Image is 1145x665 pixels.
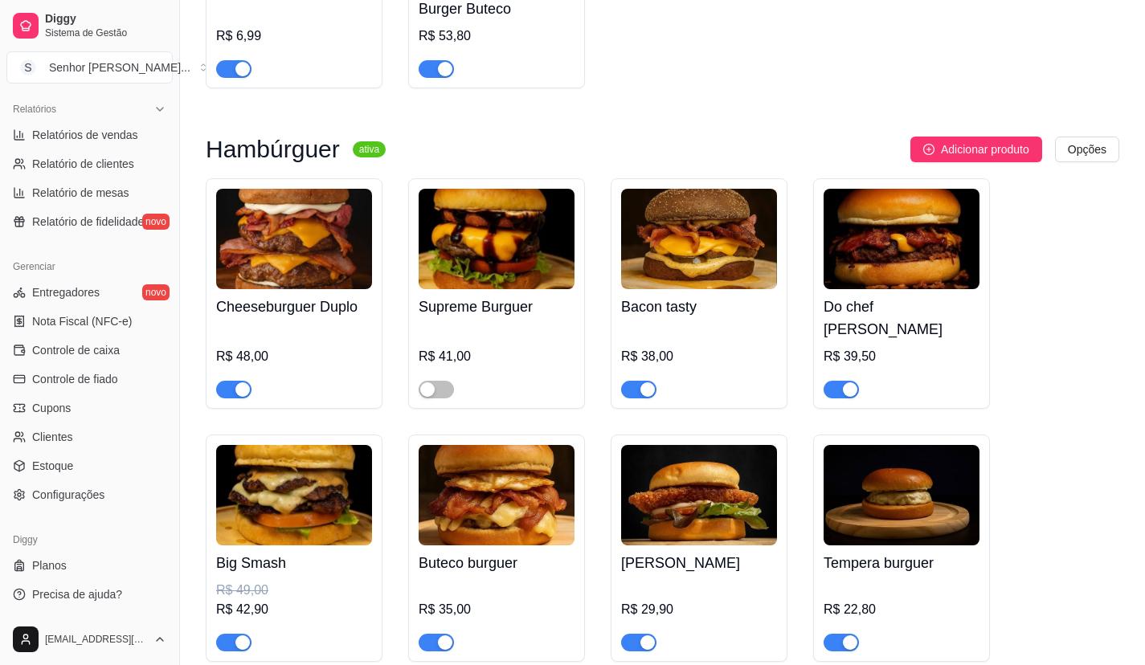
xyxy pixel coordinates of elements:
span: plus-circle [923,144,934,155]
span: Relatório de mesas [32,185,129,201]
sup: ativa [353,141,386,157]
span: Cupons [32,400,71,416]
span: Relatório de clientes [32,156,134,172]
span: S [20,59,36,75]
h4: Tempera burguer [824,552,979,574]
button: Opções [1055,137,1119,162]
button: Select a team [6,51,173,84]
h4: Big Smash [216,552,372,574]
a: Nota Fiscal (NFC-e) [6,308,173,334]
div: R$ 6,99 [216,27,372,46]
span: Planos [32,557,67,573]
h4: Do chef [PERSON_NAME] [824,296,979,341]
a: DiggySistema de Gestão [6,6,173,45]
button: [EMAIL_ADDRESS][DOMAIN_NAME] [6,620,173,659]
h3: Hambúrguer [206,140,340,159]
div: R$ 39,50 [824,347,979,366]
span: Nota Fiscal (NFC-e) [32,313,132,329]
h4: Supreme Burguer [419,296,575,318]
span: Configurações [32,487,104,503]
div: R$ 48,00 [216,347,372,366]
a: Configurações [6,482,173,508]
img: product-image [216,189,372,289]
div: Diggy [6,527,173,553]
span: Relatório de fidelidade [32,214,144,230]
div: R$ 53,80 [419,27,575,46]
span: Estoque [32,458,73,474]
span: Relatórios de vendas [32,127,138,143]
img: product-image [216,445,372,545]
div: Senhor [PERSON_NAME] ... [49,59,190,75]
div: R$ 29,90 [621,600,777,619]
span: Controle de fiado [32,371,118,387]
span: [EMAIL_ADDRESS][DOMAIN_NAME] [45,633,147,646]
span: Relatórios [13,103,56,116]
span: Controle de caixa [32,342,120,358]
img: product-image [824,189,979,289]
a: Relatórios de vendas [6,122,173,148]
a: Precisa de ajuda? [6,581,173,607]
img: product-image [419,189,575,289]
a: Relatório de clientes [6,151,173,177]
div: R$ 41,00 [419,347,575,366]
a: Entregadoresnovo [6,279,173,305]
a: Controle de fiado [6,366,173,392]
div: R$ 22,80 [824,600,979,619]
span: Sistema de Gestão [45,27,166,39]
span: Opções [1068,141,1106,158]
h4: Bacon tasty [621,296,777,318]
a: Relatório de fidelidadenovo [6,209,173,235]
a: Relatório de mesas [6,180,173,206]
span: Adicionar produto [941,141,1029,158]
h4: Cheeseburguer Duplo [216,296,372,318]
div: R$ 42,90 [216,600,372,619]
img: product-image [824,445,979,545]
a: Planos [6,553,173,578]
div: Gerenciar [6,254,173,279]
span: Diggy [45,12,166,27]
button: Adicionar produto [910,137,1042,162]
span: Entregadores [32,284,100,300]
a: Controle de caixa [6,337,173,363]
h4: Buteco burguer [419,552,575,574]
a: Clientes [6,424,173,450]
span: Precisa de ajuda? [32,586,122,602]
a: Cupons [6,395,173,421]
img: product-image [621,189,777,289]
div: R$ 38,00 [621,347,777,366]
img: product-image [621,445,777,545]
div: R$ 35,00 [419,600,575,619]
h4: [PERSON_NAME] [621,552,777,574]
div: R$ 49,00 [216,581,372,600]
span: Clientes [32,429,73,445]
a: Estoque [6,453,173,479]
img: product-image [419,445,575,545]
